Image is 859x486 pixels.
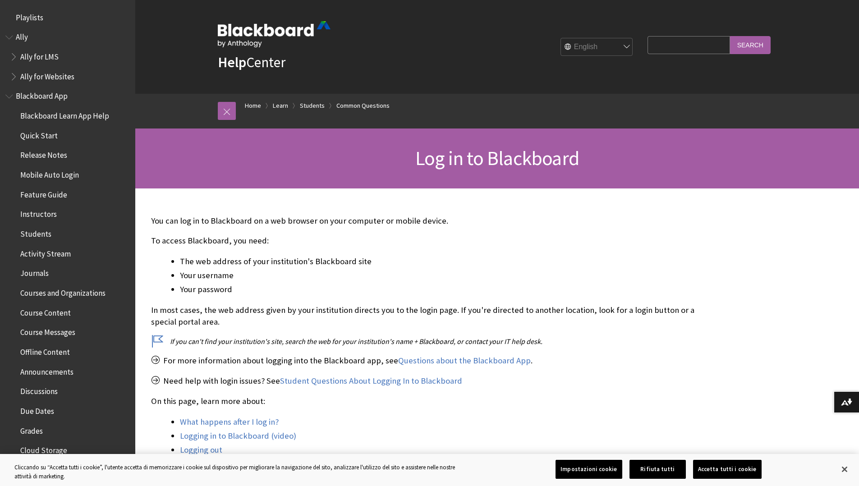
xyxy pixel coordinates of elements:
[151,304,710,328] p: In most cases, the web address given by your institution directs you to the login page. If you're...
[20,69,74,81] span: Ally for Websites
[180,255,710,268] li: The web address of your institution's Blackboard site
[20,403,54,416] span: Due Dates
[16,89,68,101] span: Blackboard App
[280,376,462,386] a: Student Questions About Logging In to Blackboard
[20,266,49,278] span: Journals
[16,10,43,22] span: Playlists
[218,53,246,71] strong: Help
[20,305,71,317] span: Course Content
[180,283,710,296] li: Your password
[730,36,771,54] input: Search
[273,100,288,111] a: Learn
[336,100,390,111] a: Common Questions
[693,460,762,479] button: Accetta tutti i cookie
[180,431,296,441] a: Logging in to Blackboard (video)
[556,460,622,479] button: Impostazioni cookie
[20,384,58,396] span: Discussions
[20,108,109,120] span: Blackboard Learn App Help
[151,215,710,227] p: You can log in to Blackboard on a web browser on your computer or mobile device.
[20,226,51,238] span: Students
[180,417,279,427] a: What happens after I log in?
[415,146,579,170] span: Log in to Blackboard
[20,148,67,160] span: Release Notes
[151,355,710,367] p: For more information about logging into the Blackboard app, see .
[245,100,261,111] a: Home
[398,355,531,366] a: Questions about the Blackboard App
[16,30,28,42] span: Ally
[20,443,67,455] span: Cloud Storage
[218,53,285,71] a: HelpCenter
[180,269,710,282] li: Your username
[151,395,710,407] p: On this page, learn more about:
[180,445,222,455] a: Logging out
[20,285,106,298] span: Courses and Organizations
[20,187,67,199] span: Feature Guide
[20,128,58,140] span: Quick Start
[20,364,73,376] span: Announcements
[20,344,70,357] span: Offline Content
[629,460,686,479] button: Rifiuta tutti
[561,38,633,56] select: Site Language Selector
[300,100,325,111] a: Students
[14,463,473,481] div: Cliccando su “Accetta tutti i cookie”, l'utente accetta di memorizzare i cookie sul dispositivo p...
[151,336,710,346] p: If you can't find your institution's site, search the web for your institution's name + Blackboar...
[20,246,71,258] span: Activity Stream
[20,167,79,179] span: Mobile Auto Login
[20,325,75,337] span: Course Messages
[20,49,59,61] span: Ally for LMS
[5,30,130,84] nav: Book outline for Anthology Ally Help
[20,207,57,219] span: Instructors
[218,21,331,47] img: Blackboard by Anthology
[151,375,710,387] p: Need help with login issues? See
[151,235,710,247] p: To access Blackboard, you need:
[20,423,43,436] span: Grades
[835,459,854,479] button: Chiudi
[5,10,130,25] nav: Book outline for Playlists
